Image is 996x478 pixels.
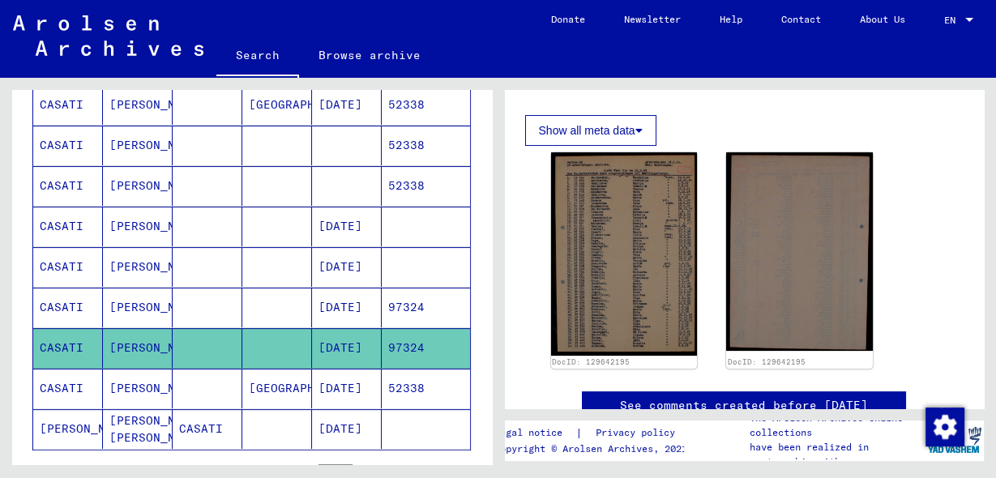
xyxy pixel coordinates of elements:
a: See comments created before [DATE] [620,397,868,414]
a: Privacy policy [583,425,695,442]
mat-cell: [DATE] [312,328,382,368]
a: DocID: 129642195 [728,357,806,366]
mat-cell: 52338 [382,166,470,206]
img: 001.jpg [551,152,698,355]
a: DocID: 129642195 [552,357,630,366]
mat-cell: [DATE] [312,288,382,327]
mat-cell: 97324 [382,328,470,368]
mat-cell: [GEOGRAPHIC_DATA] [242,369,312,408]
mat-cell: CASATI [33,207,103,246]
div: Change consent [925,407,964,446]
img: 002.jpg [726,152,873,351]
a: Browse archive [299,36,440,75]
span: EN [944,15,962,26]
mat-cell: 52338 [382,126,470,165]
img: Arolsen_neg.svg [13,15,203,56]
mat-cell: [DATE] [312,369,382,408]
mat-cell: [PERSON_NAME] [103,369,173,408]
img: yv_logo.png [924,420,985,460]
div: | [494,425,695,442]
mat-cell: CASATI [33,328,103,368]
mat-cell: [DATE] [312,207,382,246]
mat-cell: 52338 [382,369,470,408]
mat-cell: CASATI [33,288,103,327]
mat-cell: [GEOGRAPHIC_DATA] [242,85,312,125]
a: Legal notice [494,425,575,442]
p: have been realized in partnership with [750,440,924,469]
mat-cell: CASATI [33,85,103,125]
mat-cell: [PERSON_NAME] [103,85,173,125]
mat-cell: 52338 [382,85,470,125]
a: Search [216,36,299,78]
mat-cell: [PERSON_NAME] [103,166,173,206]
mat-cell: 97324 [382,288,470,327]
mat-cell: [PERSON_NAME] [PERSON_NAME] [103,409,173,449]
mat-cell: [PERSON_NAME] [103,126,173,165]
button: Show all meta data [525,115,656,146]
mat-cell: [DATE] [312,247,382,287]
mat-cell: CASATI [33,369,103,408]
mat-cell: [PERSON_NAME] [103,288,173,327]
mat-cell: [PERSON_NAME] [103,207,173,246]
mat-cell: [PERSON_NAME] [103,328,173,368]
mat-cell: CASATI [33,166,103,206]
p: Copyright © Arolsen Archives, 2021 [494,442,695,456]
mat-cell: [DATE] [312,409,382,449]
mat-cell: [PERSON_NAME] [33,409,103,449]
mat-cell: CASATI [33,247,103,287]
mat-cell: CASATI [33,126,103,165]
p: The Arolsen Archives online collections [750,411,924,440]
mat-cell: CASATI [173,409,242,449]
mat-cell: [DATE] [312,85,382,125]
img: Change consent [925,408,964,446]
mat-cell: [PERSON_NAME] [103,247,173,287]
